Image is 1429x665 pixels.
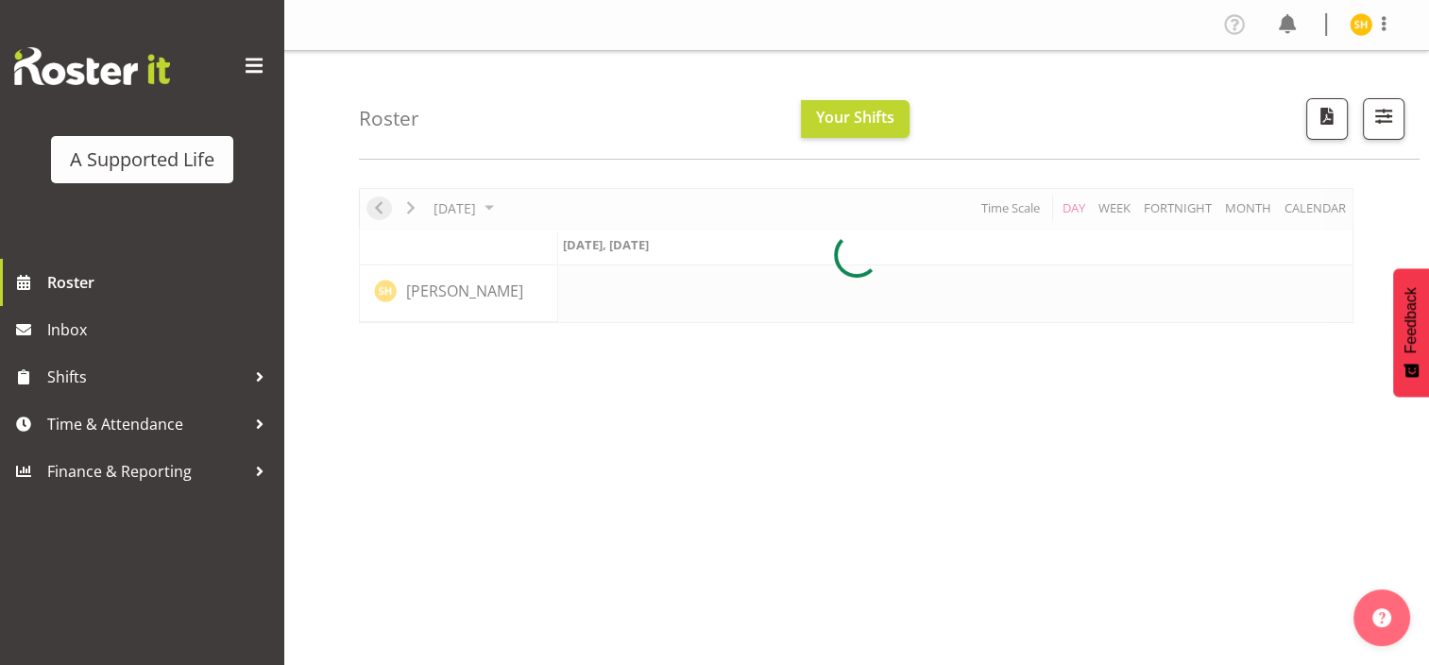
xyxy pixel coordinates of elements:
[359,108,419,129] h4: Roster
[70,145,214,174] div: A Supported Life
[816,107,894,128] span: Your Shifts
[1393,268,1429,397] button: Feedback - Show survey
[47,457,246,486] span: Finance & Reporting
[47,410,246,438] span: Time & Attendance
[1372,608,1391,627] img: help-xxl-2.png
[1306,98,1348,140] button: Download a PDF of the roster for the current day
[1363,98,1404,140] button: Filter Shifts
[47,268,274,297] span: Roster
[47,363,246,391] span: Shifts
[14,47,170,85] img: Rosterit website logo
[47,315,274,344] span: Inbox
[1403,287,1420,353] span: Feedback
[1350,13,1372,36] img: skylah-hansen11487.jpg
[801,100,910,138] button: Your Shifts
